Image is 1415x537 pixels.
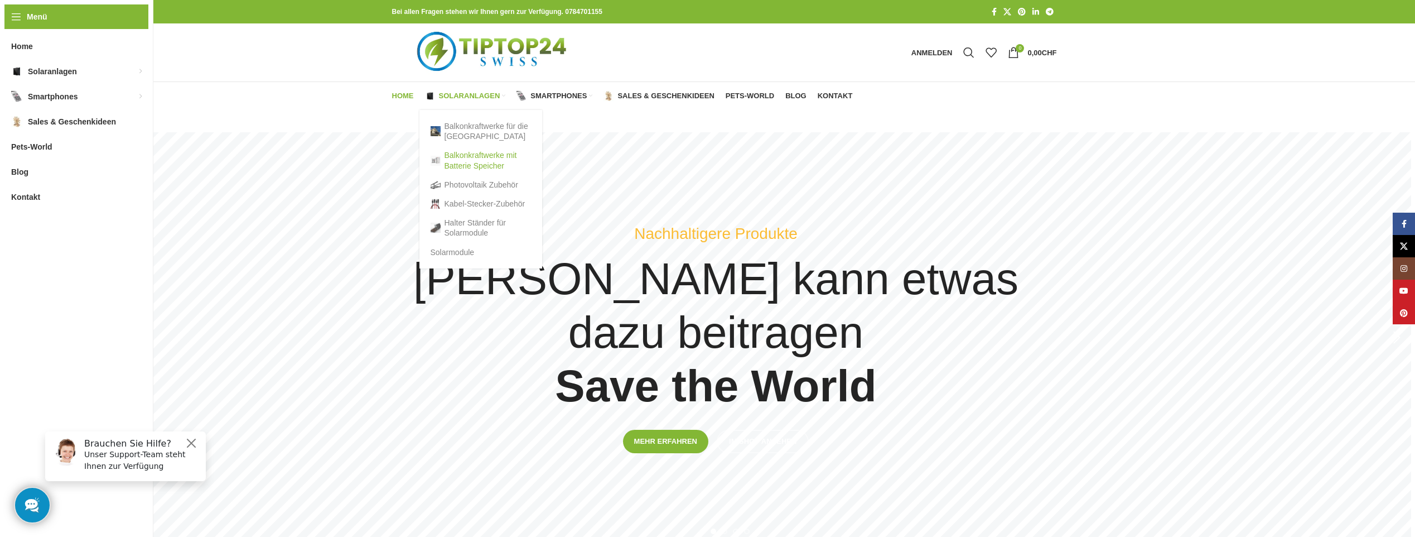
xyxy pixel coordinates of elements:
span: CHF [1042,49,1057,57]
a: Balkonkraftwerke für die [GEOGRAPHIC_DATA] [431,117,531,146]
li: Go to slide 4 [733,529,738,534]
div: Meine Wunschliste [980,41,1002,64]
span: Home [392,92,414,100]
span: Smartphones [28,87,78,107]
span: Home [11,36,33,56]
img: Solaranlagen [425,91,435,101]
a: 0 0,00CHF [1002,41,1062,64]
div: Next slide [1383,324,1411,352]
span: Solaranlagen [439,92,500,100]
p: Unser Support-Team steht Ihnen zur Verfügung [48,26,163,50]
span: Im Shop ansehen [729,437,796,446]
h6: Brauchen Sie Hilfe? [48,16,163,26]
h4: [PERSON_NAME] kann etwas dazu beitragen [384,252,1049,413]
a: Facebook Social Link [1393,213,1415,235]
li: Go to slide 2 [711,529,716,534]
a: Sales & Geschenkideen [603,85,714,107]
span: Pets-World [11,137,52,157]
img: Photovoltaik Zubehör [431,180,441,190]
strong: Save the World [555,361,876,411]
img: Tiptop24 Nachhaltige & Faire Produkte [392,23,595,81]
div: Hauptnavigation [387,85,858,107]
button: Close [148,14,162,27]
a: Solarmodule [431,243,531,262]
a: Home [392,85,414,107]
a: Mehr erfahren [623,430,708,453]
a: Anmelden [906,41,958,64]
a: Solaranlagen [425,85,506,107]
img: Halter Ständer für Solarmodule [431,223,441,233]
img: Smartphones [11,91,22,102]
span: Sales & Geschenkideen [28,112,116,132]
span: Blog [11,162,28,182]
span: 0 [1016,44,1024,52]
a: Halter Ständer für Solarmodule [431,213,531,242]
strong: Bei allen Fragen stehen wir Ihnen gern zur Verfügung. 0784701155 [392,8,602,16]
a: Photovoltaik Zubehör [431,175,531,194]
a: Smartphones [516,85,592,107]
a: Blog [785,85,806,107]
a: Kontakt [818,85,853,107]
a: Pets-World [726,85,774,107]
a: YouTube Social Link [1393,280,1415,302]
a: Kabel-Stecker-Zubehör [431,194,531,213]
span: Kontakt [11,187,40,207]
li: Go to slide 1 [699,529,705,534]
img: Sales & Geschenkideen [603,91,614,101]
img: Balkonkraftwerke für die Schweiz [431,126,441,136]
span: Sales & Geschenkideen [617,92,714,100]
a: X Social Link [1000,4,1015,20]
span: Mehr erfahren [634,437,697,446]
a: Im Shop ansehen [717,430,809,453]
a: Suche [958,41,980,64]
span: Anmelden [911,49,953,56]
img: Balkonkraftwerke mit Batterie Speicher [431,156,441,166]
a: Balkonkraftwerke mit Batterie Speicher [431,146,531,175]
img: Kabel-Stecker-Zubehör [431,199,441,209]
span: Smartphones [530,92,587,100]
a: Logo der Website [392,47,595,56]
a: LinkedIn Social Link [1029,4,1042,20]
img: Solaranlagen [11,66,22,77]
a: Pinterest Social Link [1393,302,1415,324]
img: Customer service [16,16,44,44]
a: X Social Link [1393,235,1415,257]
a: Facebook Social Link [988,4,1000,20]
a: Instagram Social Link [1393,257,1415,280]
a: Pinterest Social Link [1015,4,1029,20]
a: Telegram Social Link [1042,4,1057,20]
img: Sales & Geschenkideen [11,116,22,127]
img: Smartphones [516,91,527,101]
li: Go to slide 3 [722,529,727,534]
span: Menü [27,11,47,23]
span: Solaranlagen [28,61,77,81]
span: Blog [785,92,806,100]
span: Pets-World [726,92,774,100]
li: Go to slide 5 [744,529,750,534]
span: Kontakt [818,92,853,100]
div: Nachhaltigere Produkte [634,222,798,247]
bdi: 0,00 [1027,49,1056,57]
